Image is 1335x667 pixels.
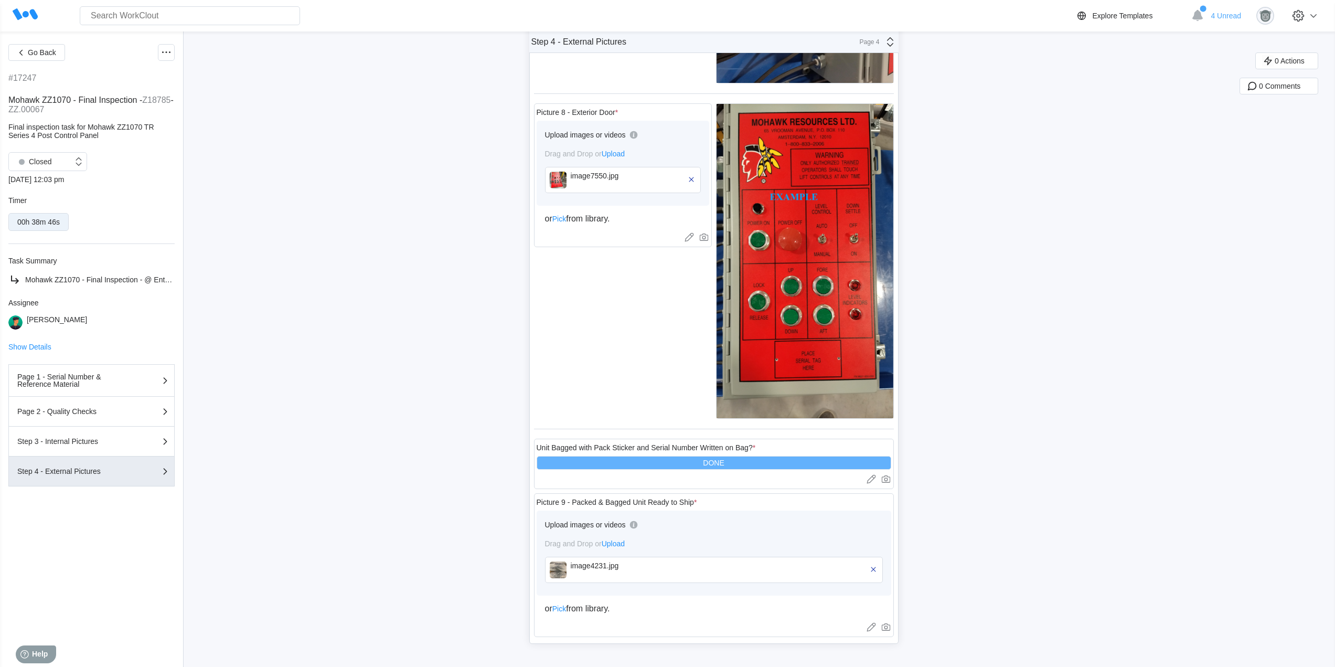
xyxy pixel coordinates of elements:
div: Closed [14,154,52,169]
a: Explore Templates [1075,9,1186,22]
div: Page 1 - Serial Number & Reference Material [17,373,122,388]
div: Step 4 - External Pictures [531,37,626,47]
span: Upload [602,150,625,158]
button: 0 Actions [1255,52,1318,69]
button: Step 3 - Internal Pictures [8,427,175,457]
span: Pick [552,215,566,223]
div: Assignee [8,299,175,307]
div: Task Summary [8,257,175,265]
a: Mohawk ZZ1070 - Final Inspection - @ Enter the Job Number (Format: M12345) - @ Enter Serial Numbe... [8,273,175,286]
div: Unit Bagged with Pack Sticker and Serial Number Written on Bag? [537,443,756,452]
span: - [170,96,173,104]
div: Step 4 - External Pictures [17,468,122,475]
span: Pick [552,605,566,613]
span: 0 Comments [1259,82,1300,90]
input: Search WorkClout [80,6,300,25]
img: user.png [8,315,23,330]
div: Picture 8 - Exterior Door [537,108,618,117]
span: 4 Unread [1211,12,1241,20]
button: Show Details [8,343,51,351]
span: Go Back [28,49,56,56]
button: Step 4 - External Pictures [8,457,175,486]
div: Upload images or videos [545,521,626,529]
img: gorilla.png [1256,7,1274,25]
button: 0 Comments [1240,78,1318,94]
mark: Z18785 [142,96,170,104]
div: or from library. [545,214,701,224]
div: #17247 [8,73,36,83]
div: Explore Templates [1092,12,1152,20]
span: Mohawk ZZ1070 - Final Inspection - @ Enter the Job Number (Format: M12345) - @ Enter Serial Numbe... [25,276,435,284]
div: Upload images or videos [545,131,626,139]
div: [PERSON_NAME] [27,315,87,330]
img: image4231.jpg [550,562,567,578]
div: Step 3 - Internal Pictures [17,438,122,445]
div: or from library. [545,604,883,613]
div: image4231.jpg [571,562,691,570]
div: Final inspection task for Mohawk ZZ1070 TR Series 4 Post Control Panel [8,123,175,140]
div: 00h 38m 46s [17,218,60,226]
span: Drag and Drop or [545,539,625,548]
div: image7550.jpg [571,172,687,180]
img: image7550.jpg [550,172,567,188]
div: Picture 9 - Packed & Bagged Unit Ready to Ship [537,498,697,506]
button: Go Back [8,44,65,61]
button: Page 1 - Serial Number & Reference Material [8,364,175,397]
span: Upload [602,539,625,548]
div: Page 2 - Quality Checks [17,408,122,415]
span: 0 Actions [1275,57,1305,65]
button: Page 2 - Quality Checks [8,397,175,427]
div: DONE [703,459,724,467]
span: Mohawk ZZ1070 - Final Inspection - [8,96,142,104]
mark: ZZ.00067 [8,105,44,114]
span: Drag and Drop or [545,150,625,158]
div: Timer [8,196,175,205]
div: Page 4 [853,38,880,46]
img: Doorexterior.jpg [717,104,893,418]
div: [DATE] 12:03 pm [8,175,175,184]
